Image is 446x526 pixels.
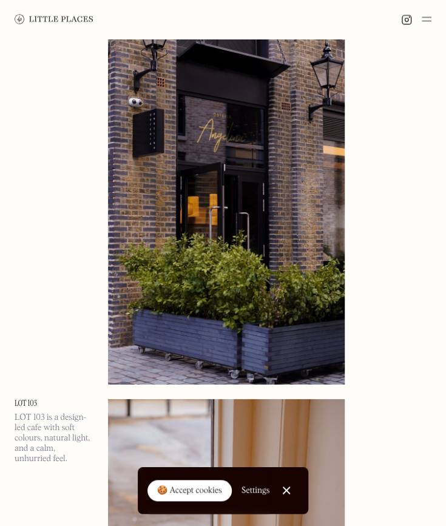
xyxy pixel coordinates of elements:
p: LOT 103 is a design-led cafe with soft colours, natural light, and a calm, unhurried feel. [15,413,93,464]
div: Close Cookie Popup [286,490,287,491]
a: Settings [242,477,270,504]
div: Settings [242,486,270,494]
div: 🍪 Accept cookies [157,485,222,497]
a: LOT 103 [15,399,93,408]
a: Close Cookie Popup [274,478,299,502]
a: 🍪 Accept cookies [147,480,232,502]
